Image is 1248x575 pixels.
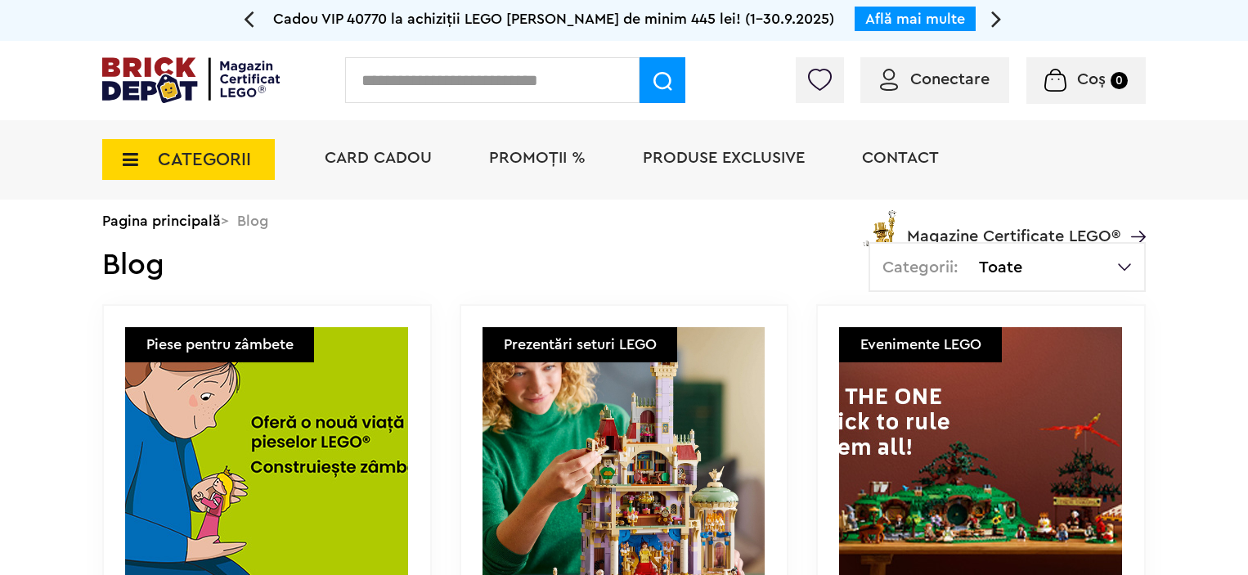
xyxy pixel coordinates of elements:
[504,337,657,352] span: Prezentări seturi LEGO
[869,242,1146,292] div: Toate
[489,150,586,166] a: PROMOȚII %
[1111,72,1128,89] small: 0
[1077,71,1106,88] span: Coș
[158,150,251,168] span: CATEGORII
[882,259,958,276] span: Categorii:
[643,150,805,166] a: Produse exclusive
[907,207,1120,245] span: Magazine Certificate LEGO®
[325,150,432,166] a: Card Cadou
[1120,207,1146,223] a: Magazine Certificate LEGO®
[910,71,990,88] span: Conectare
[862,150,939,166] a: Contact
[146,337,294,352] span: Piese pentru zâmbete
[880,71,990,88] a: Conectare
[865,11,965,26] a: Află mai multe
[860,337,981,352] span: Evenimente LEGO
[102,242,164,289] h2: Blog
[273,11,834,26] span: Cadou VIP 40770 la achiziții LEGO [PERSON_NAME] de minim 445 lei! (1-30.9.2025)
